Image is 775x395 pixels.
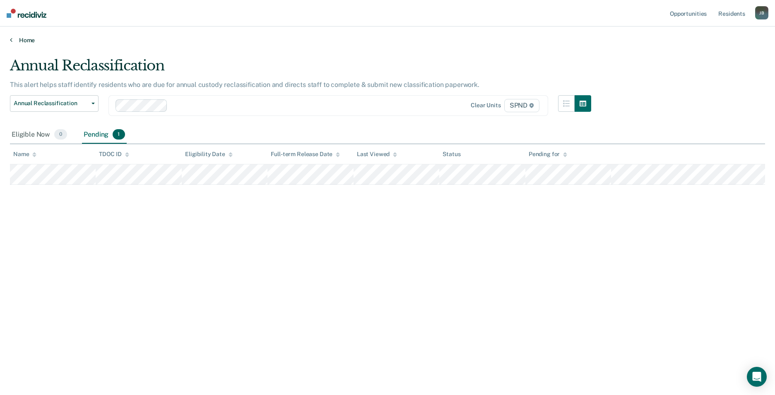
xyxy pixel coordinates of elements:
[54,129,67,140] span: 0
[10,36,765,44] a: Home
[14,100,88,107] span: Annual Reclassification
[529,151,567,158] div: Pending for
[471,102,501,109] div: Clear units
[755,6,768,19] div: J B
[504,99,539,112] span: SPND
[99,151,129,158] div: TDOC ID
[7,9,46,18] img: Recidiviz
[185,151,233,158] div: Eligibility Date
[10,57,591,81] div: Annual Reclassification
[10,126,69,144] div: Eligible Now0
[443,151,460,158] div: Status
[113,129,125,140] span: 1
[755,6,768,19] button: JB
[13,151,36,158] div: Name
[357,151,397,158] div: Last Viewed
[10,95,99,112] button: Annual Reclassification
[10,81,479,89] p: This alert helps staff identify residents who are due for annual custody reclassification and dir...
[82,126,126,144] div: Pending1
[271,151,340,158] div: Full-term Release Date
[747,367,767,387] div: Open Intercom Messenger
